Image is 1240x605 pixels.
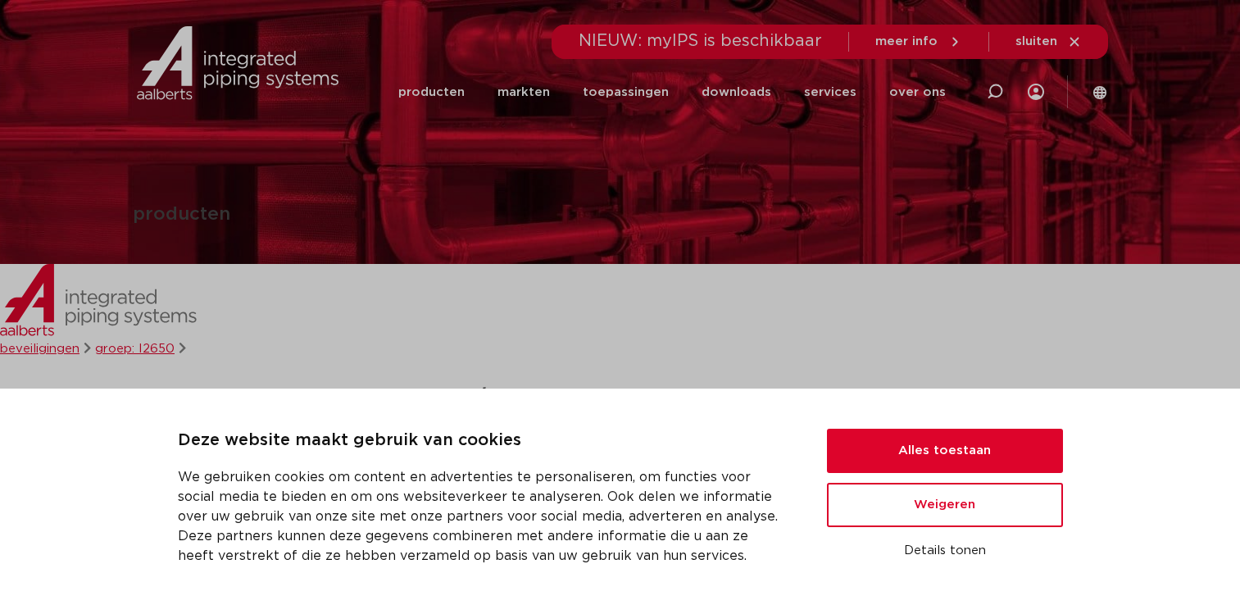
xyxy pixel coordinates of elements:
[804,61,856,124] a: services
[178,467,788,566] p: We gebruiken cookies om content en advertenties te personaliseren, om functies voor social media ...
[875,34,962,49] a: meer info
[178,428,788,454] p: Deze website maakt gebruik van cookies
[95,343,175,355] a: groep: I2650
[827,483,1063,527] button: Weigeren
[398,61,946,124] nav: Menu
[875,35,938,48] span: meer info
[583,61,669,124] a: toepassingen
[133,206,230,225] h1: producten
[1015,34,1082,49] a: sluiten
[827,537,1063,565] button: Details tonen
[579,33,822,49] span: NIEUW: myIPS is beschikbaar
[827,429,1063,473] button: Alles toestaan
[398,61,465,124] a: producten
[497,61,550,124] a: markten
[889,61,946,124] a: over ons
[1028,74,1044,110] div: my IPS
[1015,35,1057,48] span: sluiten
[702,61,771,124] a: downloads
